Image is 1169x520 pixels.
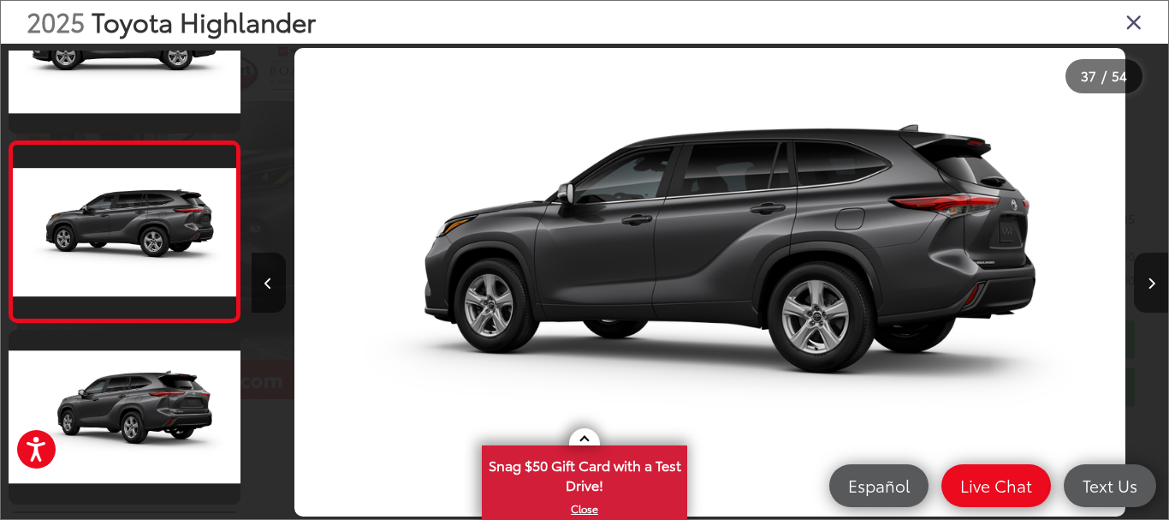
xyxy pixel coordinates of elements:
[1125,10,1142,33] i: Close gallery
[10,168,238,296] img: 2025 Toyota Highlander LE
[1081,66,1096,85] span: 37
[294,48,1125,516] img: 2025 Toyota Highlander LE
[484,447,685,499] span: Snag $50 Gift Card with a Test Drive!
[840,475,918,496] span: Español
[27,3,85,39] span: 2025
[1064,464,1156,507] a: Text Us
[829,464,929,507] a: Español
[1074,475,1146,496] span: Text Us
[1134,253,1168,313] button: Next image
[252,48,1168,516] div: 2025 Toyota Highlander LE 36
[1112,66,1127,85] span: 54
[941,464,1051,507] a: Live Chat
[1100,70,1108,82] span: /
[952,475,1041,496] span: Live Chat
[92,3,316,39] span: Toyota Highlander
[6,350,242,483] img: 2025 Toyota Highlander LE
[252,253,286,313] button: Previous image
